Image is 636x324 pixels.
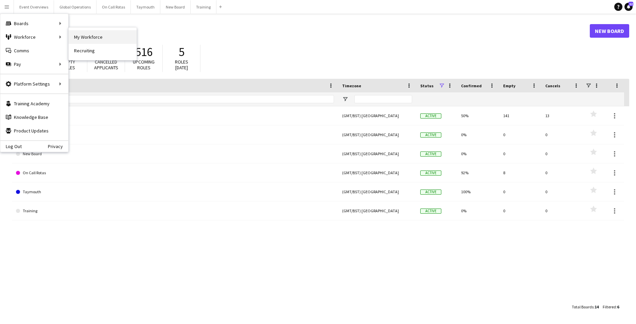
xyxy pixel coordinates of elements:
[457,106,499,125] div: 50%
[69,30,137,44] a: My Workforce
[590,24,629,38] a: New Board
[96,0,131,14] button: On Call Rotas
[354,95,412,103] input: Timezone Filter Input
[617,304,619,309] span: 6
[499,201,541,220] div: 0
[461,83,482,88] span: Confirmed
[603,304,616,309] span: Filtered
[541,125,583,144] div: 0
[541,182,583,201] div: 0
[0,110,68,124] a: Knowledge Base
[338,182,416,201] div: (GMT/BST) [GEOGRAPHIC_DATA]
[338,163,416,182] div: (GMT/BST) [GEOGRAPHIC_DATA]
[160,0,191,14] button: New Board
[572,304,594,309] span: Total Boards
[572,300,599,313] div: :
[338,125,416,144] div: (GMT/BST) [GEOGRAPHIC_DATA]
[135,44,153,59] span: 516
[420,83,434,88] span: Status
[131,0,160,14] button: Taymouth
[48,144,68,149] a: Privacy
[499,106,541,125] div: 141
[541,163,583,182] div: 0
[0,77,68,91] div: Platform Settings
[541,144,583,163] div: 0
[503,83,515,88] span: Empty
[499,144,541,163] div: 0
[0,97,68,110] a: Training Academy
[541,106,583,125] div: 13
[0,44,68,57] a: Comms
[0,17,68,30] div: Boards
[14,0,54,14] button: Event Overviews
[499,182,541,201] div: 0
[420,113,441,119] span: Active
[191,0,216,14] button: Training
[499,125,541,144] div: 0
[16,182,334,201] a: Taymouth
[133,59,155,71] span: Upcoming roles
[175,59,188,71] span: Roles [DATE]
[595,304,599,309] span: 14
[342,96,348,102] button: Open Filter Menu
[54,0,96,14] button: Global Operations
[541,201,583,220] div: 0
[420,132,441,138] span: Active
[0,30,68,44] div: Workforce
[94,59,118,71] span: Cancelled applicants
[0,144,22,149] a: Log Out
[338,201,416,220] div: (GMT/BST) [GEOGRAPHIC_DATA]
[420,190,441,195] span: Active
[420,209,441,214] span: Active
[0,124,68,138] a: Product Updates
[457,144,499,163] div: 0%
[338,144,416,163] div: (GMT/BST) [GEOGRAPHIC_DATA]
[629,2,633,6] span: 12
[16,163,334,182] a: On Call Rotas
[16,201,334,220] a: Training
[603,300,619,313] div: :
[12,26,590,36] h1: Boards
[457,163,499,182] div: 92%
[457,201,499,220] div: 0%
[0,57,68,71] div: Pay
[545,83,560,88] span: Cancels
[179,44,184,59] span: 5
[499,163,541,182] div: 8
[16,125,334,144] a: Global Operations
[338,106,416,125] div: (GMT/BST) [GEOGRAPHIC_DATA]
[457,125,499,144] div: 0%
[342,83,361,88] span: Timezone
[69,44,137,57] a: Recruiting
[420,151,441,157] span: Active
[420,170,441,176] span: Active
[16,106,334,125] a: Event Overviews
[624,3,633,11] a: 12
[457,182,499,201] div: 100%
[28,95,334,103] input: Board name Filter Input
[16,144,334,163] a: New Board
